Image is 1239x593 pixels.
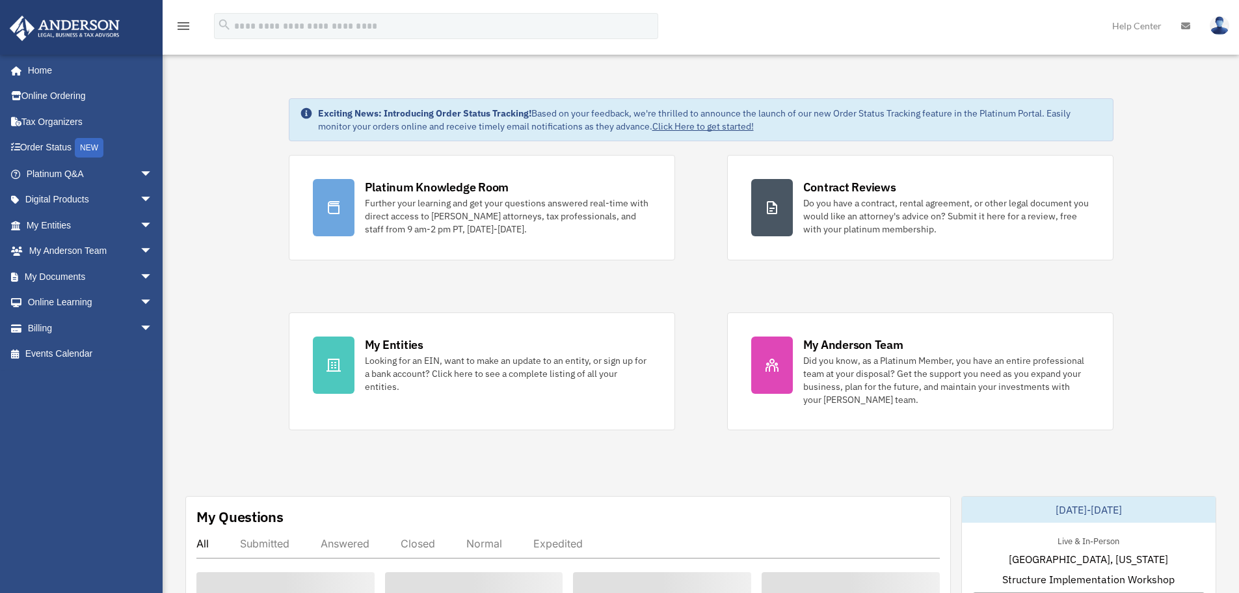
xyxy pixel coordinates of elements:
div: Expedited [533,537,583,550]
span: arrow_drop_down [140,161,166,187]
div: Further your learning and get your questions answered real-time with direct access to [PERSON_NAM... [365,197,651,236]
div: [DATE]-[DATE] [962,497,1216,523]
span: arrow_drop_down [140,187,166,214]
div: Looking for an EIN, want to make an update to an entity, or sign up for a bank account? Click her... [365,354,651,393]
div: Did you know, as a Platinum Member, you have an entire professional team at your disposal? Get th... [803,354,1089,406]
img: Anderson Advisors Platinum Portal [6,16,124,41]
img: User Pic [1210,16,1229,35]
a: Billingarrow_drop_down [9,315,172,341]
div: My Entities [365,337,423,353]
a: Order StatusNEW [9,135,172,161]
a: Digital Productsarrow_drop_down [9,187,172,213]
div: Live & In-Person [1047,533,1130,547]
a: Platinum Q&Aarrow_drop_down [9,161,172,187]
a: Click Here to get started! [652,120,754,132]
span: arrow_drop_down [140,315,166,342]
a: Home [9,57,166,83]
i: search [217,18,232,32]
div: My Questions [196,507,284,527]
div: Answered [321,537,369,550]
span: arrow_drop_down [140,238,166,265]
div: Do you have a contract, rental agreement, or other legal document you would like an attorney's ad... [803,197,1089,236]
span: [GEOGRAPHIC_DATA], [US_STATE] [1009,551,1168,567]
a: My Entities Looking for an EIN, want to make an update to an entity, or sign up for a bank accoun... [289,312,675,430]
span: arrow_drop_down [140,290,166,316]
a: Events Calendar [9,341,172,367]
div: Normal [466,537,502,550]
div: All [196,537,209,550]
div: Closed [401,537,435,550]
div: Platinum Knowledge Room [365,179,509,195]
a: My Entitiesarrow_drop_down [9,212,172,238]
i: menu [176,18,191,34]
strong: Exciting News: Introducing Order Status Tracking! [318,107,531,119]
a: menu [176,23,191,34]
span: arrow_drop_down [140,212,166,239]
div: Contract Reviews [803,179,896,195]
div: NEW [75,138,103,158]
a: Online Learningarrow_drop_down [9,290,172,316]
a: Tax Organizers [9,109,172,135]
a: My Documentsarrow_drop_down [9,264,172,290]
a: My Anderson Team Did you know, as a Platinum Member, you have an entire professional team at your... [727,312,1113,430]
a: My Anderson Teamarrow_drop_down [9,238,172,264]
a: Contract Reviews Do you have a contract, rental agreement, or other legal document you would like... [727,155,1113,260]
span: arrow_drop_down [140,264,166,290]
span: Structure Implementation Workshop [1002,572,1175,587]
a: Platinum Knowledge Room Further your learning and get your questions answered real-time with dire... [289,155,675,260]
div: Submitted [240,537,289,550]
div: My Anderson Team [803,337,903,353]
a: Online Ordering [9,83,172,109]
div: Based on your feedback, we're thrilled to announce the launch of our new Order Status Tracking fe... [318,107,1102,133]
